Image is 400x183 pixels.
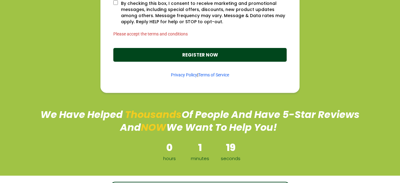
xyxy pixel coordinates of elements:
[154,155,185,162] div: hours
[185,140,215,155] div: 1
[215,140,246,155] div: 19
[125,108,182,121] span: Thousands
[185,155,215,162] div: minutes
[166,120,277,134] span: We Want To Help You!
[120,108,360,134] span: Of People And Have 5-Star Reviews And
[154,140,185,155] div: 0
[198,72,229,77] a: Terms of Service
[113,30,287,38] div: Please accept the terms and conditions
[182,52,218,58] strong: REGISTER NOW
[40,108,123,121] span: We Have Helped
[215,155,246,162] div: seconds
[141,120,166,134] span: NOW
[113,48,287,62] button: REGISTER NOW
[113,72,287,78] p: |
[171,72,197,77] a: Privacy Policy
[121,0,287,25] p: By checking this box, I consent to receive marketing and promotional messages, including special ...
